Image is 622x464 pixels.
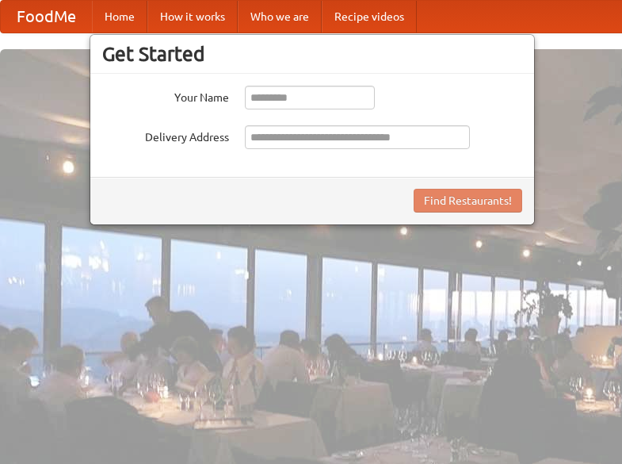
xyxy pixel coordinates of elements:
[147,1,238,33] a: How it works
[102,125,229,145] label: Delivery Address
[414,189,522,213] button: Find Restaurants!
[322,1,417,33] a: Recipe videos
[92,1,147,33] a: Home
[102,86,229,105] label: Your Name
[1,1,92,33] a: FoodMe
[238,1,322,33] a: Who we are
[102,42,522,66] h3: Get Started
